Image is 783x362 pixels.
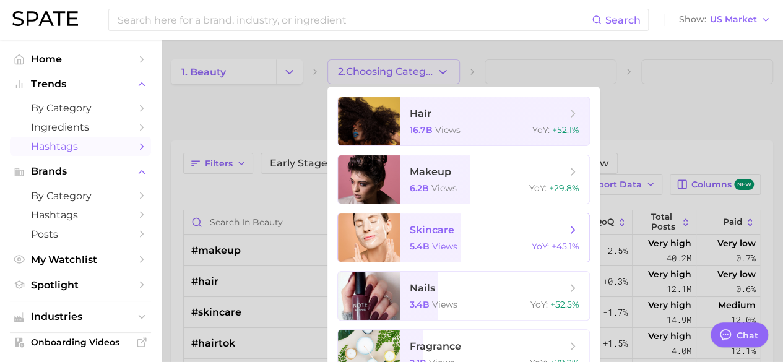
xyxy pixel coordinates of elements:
button: Brands [10,162,151,181]
button: Trends [10,75,151,93]
span: +52.1% [552,124,579,136]
span: nails [410,282,435,294]
span: YoY : [532,124,550,136]
span: views [432,299,457,310]
span: Hashtags [31,140,130,152]
span: Home [31,53,130,65]
span: Trends [31,79,130,90]
span: My Watchlist [31,254,130,265]
span: views [432,241,457,252]
span: fragrance [410,340,461,352]
span: Show [679,16,706,23]
a: Onboarding Videos [10,333,151,351]
span: +45.1% [552,241,579,252]
span: Posts [31,228,130,240]
a: My Watchlist [10,250,151,269]
button: Industries [10,308,151,326]
button: ShowUS Market [676,12,774,28]
span: hair [410,108,431,119]
img: SPATE [12,11,78,26]
span: Ingredients [31,121,130,133]
span: 5.4b [410,241,430,252]
span: makeup [410,166,451,178]
span: by Category [31,190,130,202]
a: by Category [10,186,151,205]
span: Onboarding Videos [31,337,130,348]
span: 6.2b [410,183,429,194]
span: 16.7b [410,124,433,136]
span: Spotlight [31,279,130,291]
input: Search here for a brand, industry, or ingredient [116,9,592,30]
span: Search [605,14,641,26]
a: Ingredients [10,118,151,137]
span: YoY : [530,299,548,310]
span: US Market [710,16,757,23]
span: 3.4b [410,299,430,310]
span: Hashtags [31,209,130,221]
span: YoY : [532,241,549,252]
a: Spotlight [10,275,151,295]
a: by Category [10,98,151,118]
span: views [431,183,457,194]
span: skincare [410,224,454,236]
span: Brands [31,166,130,177]
span: +29.8% [549,183,579,194]
span: by Category [31,102,130,114]
a: Home [10,50,151,69]
span: views [435,124,461,136]
span: +52.5% [550,299,579,310]
a: Posts [10,225,151,244]
a: Hashtags [10,137,151,156]
a: Hashtags [10,205,151,225]
span: Industries [31,311,130,322]
span: YoY : [529,183,547,194]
